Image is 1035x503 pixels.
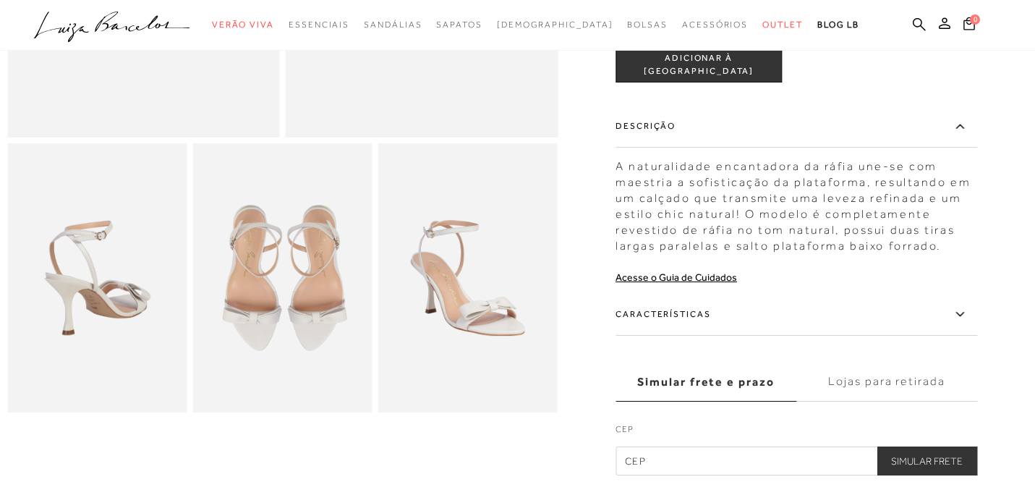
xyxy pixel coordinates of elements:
label: Características [616,294,977,336]
button: ADICIONAR À [GEOGRAPHIC_DATA] [616,48,782,83]
span: ADICIONAR À [GEOGRAPHIC_DATA] [616,52,781,77]
label: Descrição [616,106,977,148]
label: CEP [616,423,977,443]
span: 0 [970,14,980,25]
a: noSubCategoriesText [497,12,613,38]
span: Outlet [762,20,803,30]
a: noSubCategoriesText [682,12,748,38]
label: Simular frete e prazo [616,363,796,402]
a: noSubCategoriesText [364,12,422,38]
div: A naturalidade encantadora da ráfia une-se com maestria a sofisticação da plataforma, resultando ... [616,151,977,254]
a: noSubCategoriesText [436,12,482,38]
a: noSubCategoriesText [212,12,274,38]
a: BLOG LB [817,12,859,38]
span: Bolsas [627,20,668,30]
span: BLOG LB [817,20,859,30]
span: Acessórios [682,20,748,30]
span: Sandálias [364,20,422,30]
a: noSubCategoriesText [289,12,349,38]
input: CEP [616,447,977,475]
img: image [7,143,187,413]
span: Verão Viva [212,20,274,30]
span: [DEMOGRAPHIC_DATA] [497,20,613,30]
a: Acesse o Guia de Cuidados [616,271,737,283]
label: Lojas para retirada [796,363,977,402]
a: noSubCategoriesText [627,12,668,38]
a: noSubCategoriesText [762,12,803,38]
button: Simular Frete [877,447,977,475]
img: image [378,143,558,413]
span: Essenciais [289,20,349,30]
span: Sapatos [436,20,482,30]
img: image [192,143,372,413]
button: 0 [959,16,979,35]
